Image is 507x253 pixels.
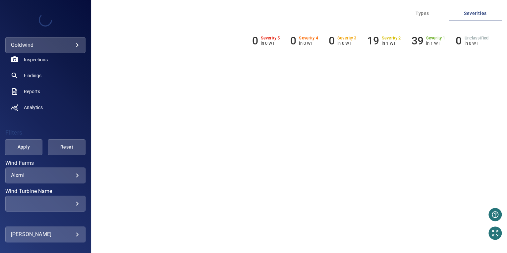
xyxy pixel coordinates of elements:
span: Inspections [24,56,48,63]
li: Severity 2 [367,34,401,47]
h6: 0 [252,34,258,47]
label: Wind Farms [5,160,85,166]
h6: 0 [329,34,335,47]
div: [PERSON_NAME] [11,229,80,240]
span: Severities [453,9,498,18]
p: in 1 WT [382,41,401,46]
li: Severity Unclassified [456,34,488,47]
h6: Severity 2 [382,36,401,40]
p: in 0 WT [337,41,357,46]
a: findings noActive [5,68,85,84]
button: Apply [5,139,43,155]
div: Wind Farms [5,167,85,183]
div: Aixmi [11,172,80,178]
span: Reports [24,88,40,95]
h6: 0 [456,34,462,47]
div: goldwind [11,40,80,50]
h4: Filters [5,129,85,136]
h6: 0 [290,34,296,47]
span: Analytics [24,104,43,111]
span: Findings [24,72,41,79]
label: Wind Turbine Name [5,189,85,194]
a: analytics noActive [5,99,85,115]
span: Apply [13,143,34,151]
a: inspections noActive [5,52,85,68]
div: goldwind [5,37,85,53]
div: Wind Turbine Name [5,196,85,212]
p: in 0 WT [299,41,318,46]
h6: Severity 5 [261,36,280,40]
h6: 39 [411,34,423,47]
p: in 0 WT [464,41,488,46]
a: reports noActive [5,84,85,99]
li: Severity 1 [411,34,445,47]
h6: 19 [367,34,379,47]
h6: Severity 4 [299,36,318,40]
span: Types [400,9,445,18]
h6: Severity 3 [337,36,357,40]
p: in 1 WT [426,41,445,46]
h6: Unclassified [464,36,488,40]
span: Reset [56,143,77,151]
button: Reset [48,139,85,155]
li: Severity 5 [252,34,280,47]
li: Severity 3 [329,34,357,47]
li: Severity 4 [290,34,318,47]
p: in 0 WT [261,41,280,46]
h6: Severity 1 [426,36,445,40]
